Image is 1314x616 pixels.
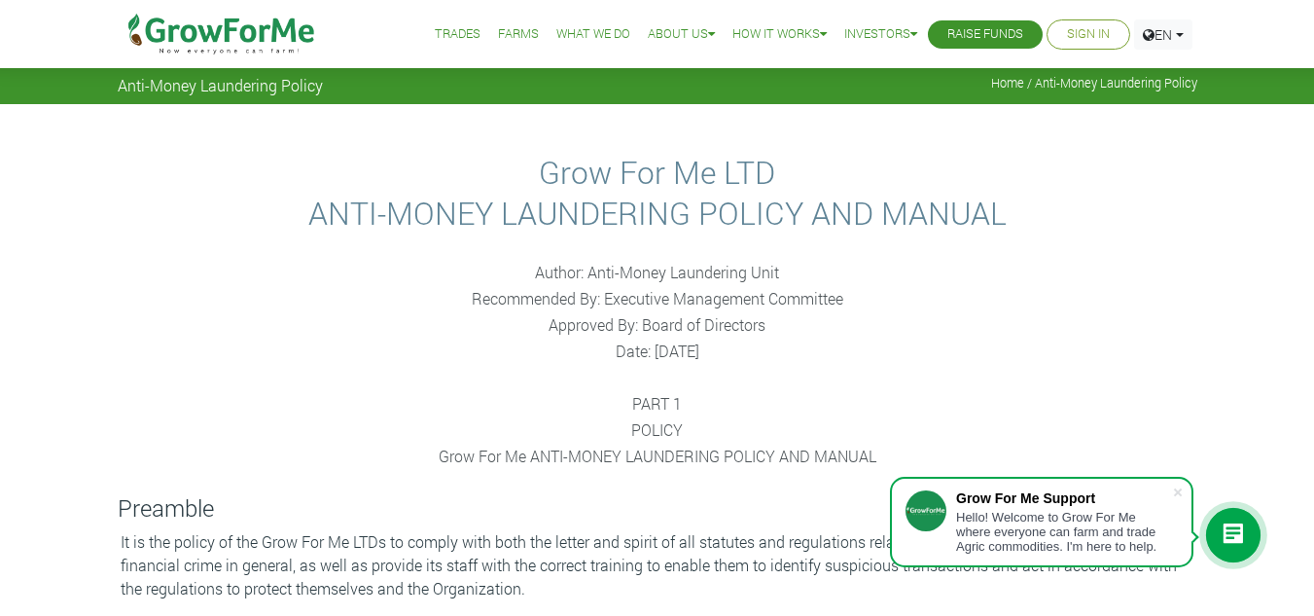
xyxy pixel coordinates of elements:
[556,24,630,45] a: What We Do
[498,24,539,45] a: Farms
[121,530,1194,600] p: It is the policy of the Grow For Me LTDs to comply with both the letter and spirit of all statute...
[121,261,1194,284] p: Author: Anti-Money Laundering Unit
[732,24,827,45] a: How it Works
[1134,19,1192,50] a: EN
[121,340,1194,363] p: Date: [DATE]
[121,313,1194,337] p: Approved By: Board of Directors
[947,24,1023,45] a: Raise Funds
[956,510,1172,554] div: Hello! Welcome to Grow For Me where everyone can farm and trade Agric commodities. I'm here to help.
[121,445,1194,468] p: Grow For Me ANTI-MONEY LAUNDERING POLICY AND MANUAL
[435,24,480,45] a: Trades
[844,24,917,45] a: Investors
[121,154,1194,191] h2: Grow For Me LTD
[956,490,1172,506] div: Grow For Me Support
[121,392,1194,416] p: PART 1
[118,494,1197,523] h4: Preamble
[648,24,715,45] a: About Us
[991,76,1197,91] span: Home / Anti-Money Laundering Policy
[121,418,1194,442] p: POLICY
[118,76,323,94] span: Anti-Money Laundering Policy
[1067,24,1110,45] a: Sign In
[121,287,1194,310] p: Recommended By: Executive Management Committee
[121,195,1194,232] h2: ANTI-MONEY LAUNDERING POLICY AND MANUAL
